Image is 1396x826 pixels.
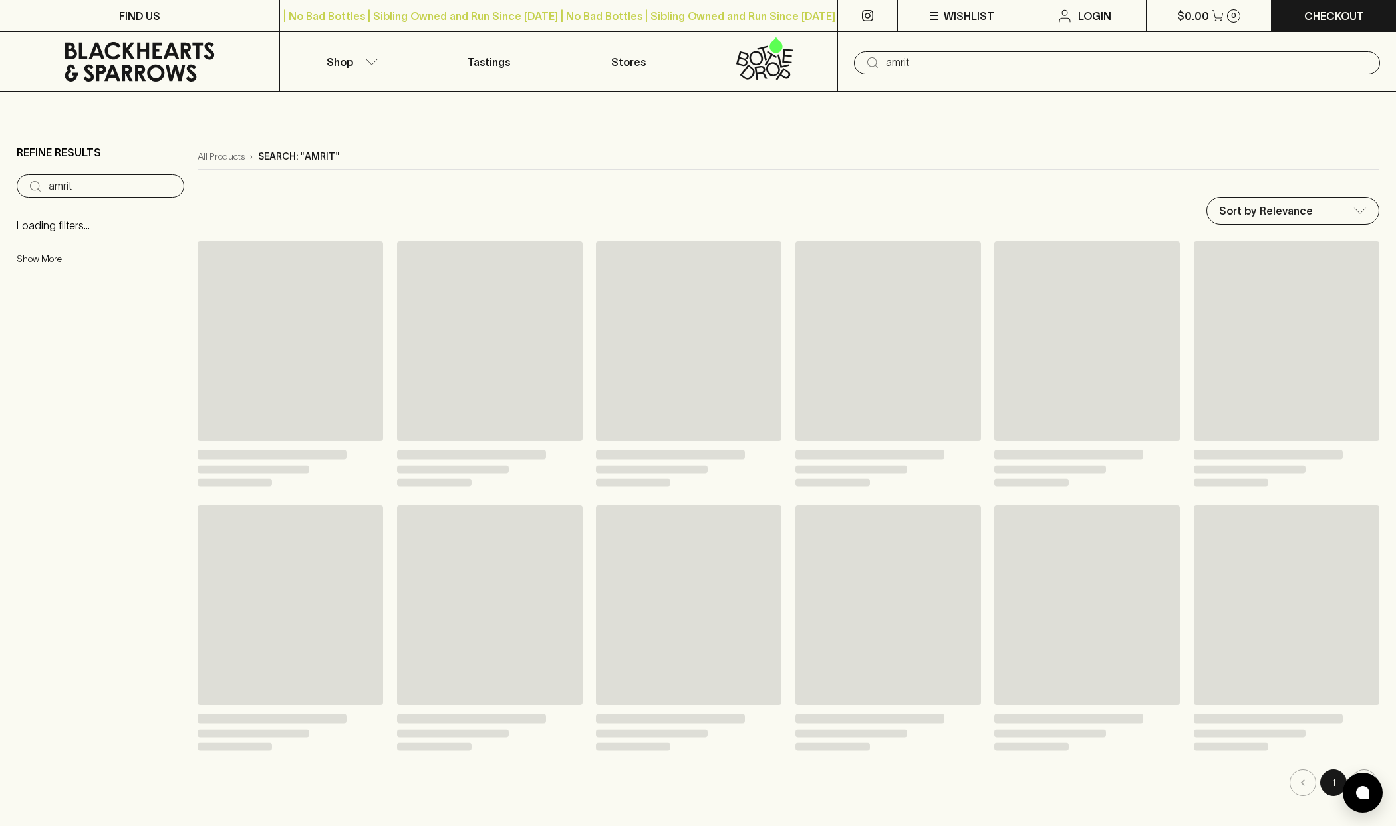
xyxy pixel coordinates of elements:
p: Checkout [1304,8,1364,24]
input: Try “Pinot noir” [49,176,174,197]
a: Tastings [419,32,559,91]
p: Tastings [468,54,510,70]
p: Search: "amrit" [258,150,340,164]
p: Login [1078,8,1111,24]
p: FIND US [119,8,160,24]
p: $0.00 [1177,8,1209,24]
button: Show More [17,245,191,273]
p: Sort by Relevance [1219,203,1313,219]
p: › [250,150,253,164]
p: Wishlist [944,8,994,24]
p: Stores [611,54,646,70]
p: Shop [327,54,353,70]
nav: pagination navigation [198,769,1379,796]
img: bubble-icon [1356,786,1369,799]
div: Sort by Relevance [1207,198,1379,224]
p: 0 [1231,12,1236,19]
p: Loading filters... [17,217,184,233]
a: All Products [198,150,245,164]
button: Shop [280,32,420,91]
a: Stores [559,32,698,91]
input: Try "Pinot noir" [886,52,1369,73]
button: page 1 [1320,769,1347,796]
p: Refine Results [17,144,101,160]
